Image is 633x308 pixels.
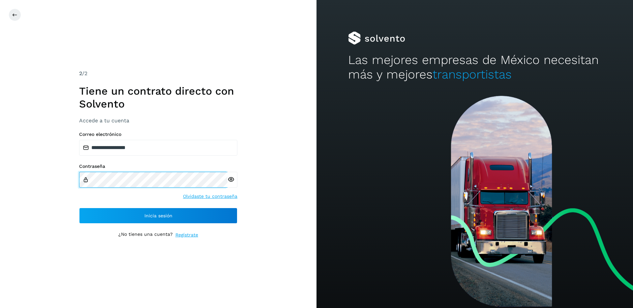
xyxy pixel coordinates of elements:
[79,117,237,124] h3: Accede a tu cuenta
[433,67,512,81] span: transportistas
[144,213,172,218] span: Inicia sesión
[118,231,173,238] p: ¿No tienes una cuenta?
[79,132,237,137] label: Correo electrónico
[175,231,198,238] a: Regístrate
[79,164,237,169] label: Contraseña
[183,193,237,200] a: Olvidaste tu contraseña
[79,70,82,77] span: 2
[348,53,601,82] h2: Las mejores empresas de México necesitan más y mejores
[79,85,237,110] h1: Tiene un contrato directo con Solvento
[79,208,237,224] button: Inicia sesión
[79,70,237,77] div: /2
